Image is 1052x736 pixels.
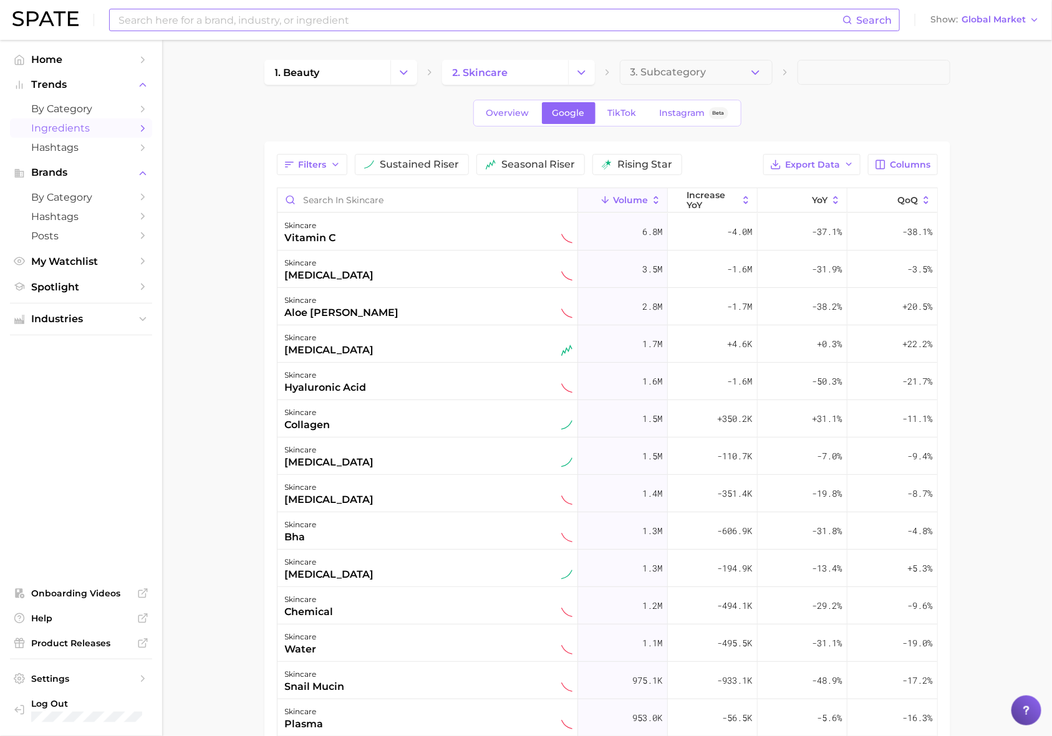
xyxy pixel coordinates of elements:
[903,710,933,725] span: -16.3%
[10,669,152,688] a: Settings
[285,530,317,545] div: bha
[277,587,937,624] button: skincarechemicalsustained decliner1.2m-494.1k-29.2%-9.6%
[620,60,773,85] button: 3. Subcategory
[502,160,576,170] span: seasonal riser
[285,455,374,470] div: [MEDICAL_DATA]
[643,374,663,389] span: 1.6m
[561,457,572,468] img: sustained riser
[813,636,842,651] span: -31.1%
[728,224,753,239] span: -4.0m
[728,262,753,277] span: -1.6m
[903,411,933,426] span: -11.1%
[728,374,753,389] span: -1.6m
[31,313,131,325] span: Industries
[561,644,572,655] img: sustained decliner
[390,60,417,85] button: Change Category
[643,337,663,351] span: 1.7m
[31,256,131,267] span: My Watchlist
[561,382,572,393] img: sustained decliner
[285,642,317,657] div: water
[486,160,496,170] img: seasonal riser
[285,418,331,433] div: collagen
[10,138,152,157] a: Hashtags
[813,299,842,314] span: -38.2%
[897,195,918,205] span: QoQ
[618,160,673,170] span: rising star
[602,160,612,170] img: rising star
[847,188,937,213] button: QoQ
[812,195,828,205] span: YoY
[31,167,131,178] span: Brands
[285,717,324,732] div: plasma
[718,598,753,613] span: -494.1k
[930,16,958,23] span: Show
[561,532,572,543] img: sustained decliner
[668,188,758,213] button: increase YoY
[613,195,648,205] span: Volume
[813,262,842,277] span: -31.9%
[31,141,131,153] span: Hashtags
[31,211,131,222] span: Hashtags
[10,118,152,138] a: Ingredients
[285,629,317,644] div: skincare
[10,694,152,727] a: Log out. Currently logged in with e-mail jkno@cosmax.com.
[285,667,345,682] div: skincare
[561,270,572,281] img: sustained decliner
[578,188,668,213] button: Volume
[285,231,336,246] div: vitamin c
[649,102,739,124] a: InstagramBeta
[275,67,320,79] span: 1. beauty
[277,288,937,325] button: skincarealoe [PERSON_NAME]sustained decliner2.8m-1.7m-38.2%+20.5%
[277,363,937,400] button: skincarehyaluronic acidsustained decliner1.6m-1.6m-50.3%-21.7%
[630,67,707,78] span: 3. Subcategory
[908,598,933,613] span: -9.6%
[813,561,842,576] span: -13.4%
[277,154,347,175] button: Filters
[597,102,647,124] a: TikTok
[813,374,842,389] span: -50.3%
[758,188,847,213] button: YoY
[890,160,931,170] span: Columns
[285,293,399,308] div: skincare
[643,598,663,613] span: 1.2m
[813,673,842,688] span: -48.9%
[277,475,937,512] button: skincare[MEDICAL_DATA]sustained decliner1.4m-351.4k-19.8%-8.7%
[486,108,529,118] span: Overview
[903,636,933,651] span: -19.0%
[31,698,142,709] span: Log Out
[818,337,842,351] span: +0.3%
[380,160,460,170] span: sustained riser
[12,11,79,26] img: SPATE
[561,569,572,580] img: sustained riser
[718,523,753,538] span: -606.9k
[542,102,596,124] a: Google
[908,449,933,464] span: -9.4%
[643,262,663,277] span: 3.5m
[687,190,738,210] span: increase YoY
[453,67,508,79] span: 2. skincare
[285,517,317,532] div: skincare
[277,325,937,363] button: skincare[MEDICAL_DATA]seasonal riser1.7m+4.6k+0.3%+22.2%
[903,299,933,314] span: +20.5%
[643,411,663,426] span: 1.5m
[277,512,937,550] button: skincarebhasustained decliner1.3m-606.9k-31.8%-4.8%
[903,337,933,351] span: +22.2%
[718,673,753,688] span: -933.1k
[660,108,705,118] span: Instagram
[813,523,842,538] span: -31.8%
[908,486,933,501] span: -8.7%
[10,50,152,69] a: Home
[856,14,892,26] span: Search
[31,588,131,599] span: Onboarding Videos
[10,163,152,182] button: Brands
[285,380,367,395] div: hyaluronic acid
[10,310,152,328] button: Industries
[31,79,131,90] span: Trends
[10,609,152,628] a: Help
[561,307,572,318] img: sustained decliner
[908,262,933,277] span: -3.5%
[818,449,842,464] span: -7.0%
[908,523,933,538] span: -4.8%
[962,16,1026,23] span: Global Market
[728,299,753,314] span: -1.7m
